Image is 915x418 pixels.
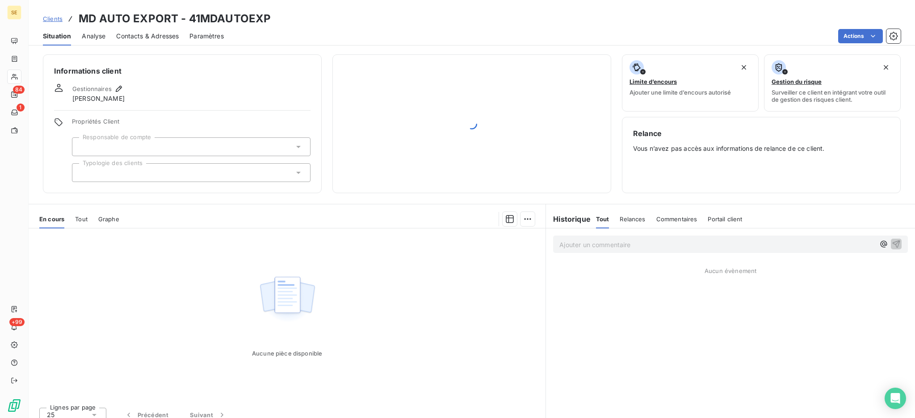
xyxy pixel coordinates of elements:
[885,388,906,409] div: Open Intercom Messenger
[72,94,125,103] span: [PERSON_NAME]
[72,118,311,130] span: Propriétés Client
[82,32,105,41] span: Analyse
[259,272,316,327] img: Empty state
[98,215,119,223] span: Graphe
[705,267,756,274] span: Aucun évènement
[7,5,21,20] div: SE
[9,318,25,326] span: +99
[39,215,64,223] span: En cours
[80,169,87,177] input: Ajouter une valeur
[633,128,890,139] h6: Relance
[43,32,71,41] span: Situation
[80,143,87,151] input: Ajouter une valeur
[54,66,311,76] h6: Informations client
[772,89,893,103] span: Surveiller ce client en intégrant votre outil de gestion des risques client.
[43,15,63,22] span: Clients
[596,215,609,223] span: Tout
[7,398,21,413] img: Logo LeanPay
[620,215,645,223] span: Relances
[116,32,179,41] span: Contacts & Adresses
[189,32,224,41] span: Paramètres
[43,14,63,23] a: Clients
[72,85,112,92] span: Gestionnaires
[546,214,591,224] h6: Historique
[764,54,901,112] button: Gestion du risqueSurveiller ce client en intégrant votre outil de gestion des risques client.
[79,11,271,27] h3: MD AUTO EXPORT - 41MDAUTOEXP
[633,128,890,182] div: Vous n’avez pas accès aux informations de relance de ce client.
[13,86,25,94] span: 84
[75,215,88,223] span: Tout
[252,350,322,357] span: Aucune pièce disponible
[838,29,883,43] button: Actions
[630,89,731,96] span: Ajouter une limite d’encours autorisé
[656,215,697,223] span: Commentaires
[17,103,25,112] span: 1
[772,78,822,85] span: Gestion du risque
[708,215,742,223] span: Portail client
[630,78,677,85] span: Limite d’encours
[622,54,759,112] button: Limite d’encoursAjouter une limite d’encours autorisé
